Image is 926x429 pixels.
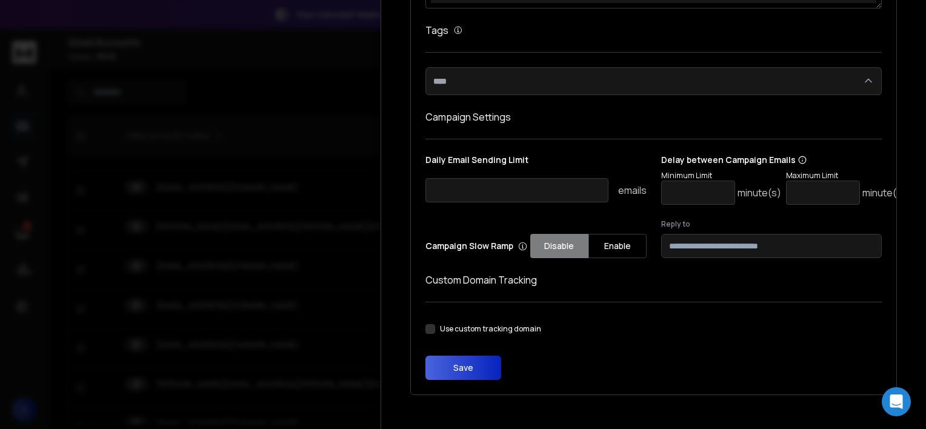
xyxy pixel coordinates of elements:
[530,234,588,258] button: Disable
[738,185,781,200] p: minute(s)
[862,185,906,200] p: minute(s)
[786,171,906,181] p: Maximum Limit
[882,387,911,416] div: Open Intercom Messenger
[440,324,541,334] label: Use custom tracking domain
[661,219,882,229] label: Reply to
[425,273,882,287] h1: Custom Domain Tracking
[588,234,647,258] button: Enable
[661,171,781,181] p: Minimum Limit
[425,356,501,380] button: Save
[425,154,647,171] p: Daily Email Sending Limit
[425,23,448,38] h1: Tags
[618,183,647,198] p: emails
[425,240,527,252] p: Campaign Slow Ramp
[425,110,882,124] h1: Campaign Settings
[661,154,906,166] p: Delay between Campaign Emails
